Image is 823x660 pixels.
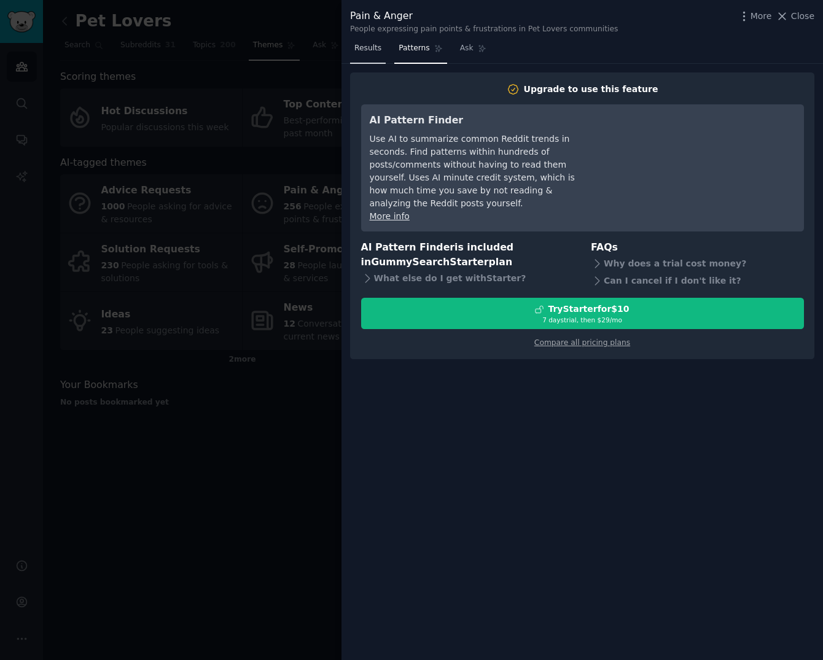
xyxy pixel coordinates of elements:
[350,39,386,64] a: Results
[361,298,804,329] button: TryStarterfor$107 daystrial, then $29/mo
[751,10,772,23] span: More
[738,10,772,23] button: More
[370,133,594,210] div: Use AI to summarize common Reddit trends in seconds. Find patterns within hundreds of posts/comme...
[350,9,618,24] div: Pain & Anger
[350,24,618,35] div: People expressing pain points & frustrations in Pet Lovers communities
[534,338,630,347] a: Compare all pricing plans
[524,83,658,96] div: Upgrade to use this feature
[362,316,803,324] div: 7 days trial, then $ 29 /mo
[548,303,629,316] div: Try Starter for $10
[370,211,410,221] a: More info
[394,39,447,64] a: Patterns
[456,39,491,64] a: Ask
[591,240,804,255] h3: FAQs
[371,256,488,268] span: GummySearch Starter
[791,10,814,23] span: Close
[591,272,804,289] div: Can I cancel if I don't like it?
[361,240,574,270] h3: AI Pattern Finder is included in plan
[370,113,594,128] h3: AI Pattern Finder
[776,10,814,23] button: Close
[354,43,381,54] span: Results
[460,43,474,54] span: Ask
[611,113,795,205] iframe: YouTube video player
[361,270,574,287] div: What else do I get with Starter ?
[591,255,804,272] div: Why does a trial cost money?
[399,43,429,54] span: Patterns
